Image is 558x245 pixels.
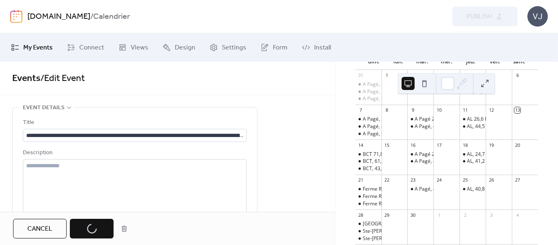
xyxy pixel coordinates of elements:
a: Views [112,36,154,58]
div: Ferme Régis, 64,6 km Ste-Élisabeth, St-Cuthbert, Berthier. Commandité par Sylvain Labine représen... [355,193,382,200]
div: 26 [488,177,494,183]
div: 7 [358,107,364,113]
div: A Pagé, 42,7 km St-Ambroise, Ste-Mélanie. Commandité par Brasserie la Broue Sportive [407,186,433,193]
div: AL, 41,2 km St-Thomas, Crabtree, St-Paul. Commandité par Son X Plus produits audio/vidéo [460,158,486,165]
div: 10 [436,107,442,113]
a: Form [254,36,294,58]
a: [DOMAIN_NAME] [27,9,90,25]
div: A Pagé, 39,6 km St-Ambroise, Ste-Marceline. Commandité par Municipalité de St-Ambroise service mu... [355,116,382,123]
div: 25 [462,177,468,183]
a: Settings [203,36,252,58]
img: logo [10,10,22,23]
div: A Pagé, 90,1 km Rawdon, St-Alphonse, Ste-Béatrix, Ste-Mélanie. Commandité par Val Délice [355,95,382,102]
div: 18 [462,142,468,148]
div: A Pagé, 67,2 km St-Liguori, St-Ambroise, Ste-Marceline, Ste-Mélanie. Commandité par La Distinctio... [355,130,382,137]
div: Ste-Mélanie, 38,1 km Pont Baril, Rg Ste-Julie, Rue Visitation, Voie de Contournement, Rg- du-Pied... [355,220,382,227]
div: 8 [384,107,390,113]
a: Events [12,70,40,88]
div: AL 26,6 km Ch Cyrille-Beaudry, Crabtree, St-Paul, Ch St-Jacques [460,116,486,123]
div: AL, 24,7 km rue Lépine, Rg Sud, St-Thomas, Base de Roc [460,151,486,158]
div: Description [23,148,245,158]
div: A Pagé, 41,4 km Rg de la Petite-Noraie, St-Liguori, St-Ambroise. Commandité par Dupont photo stud... [407,123,433,130]
div: 30 [410,212,416,218]
div: 23 [410,177,416,183]
div: A Pagé, 48,9 km St-Liguori, St-Jacques, Ste-Marie, Crabtree. Commandité par Constuction Mike Blai... [355,123,382,130]
div: 28 [358,212,364,218]
div: 3 [436,72,442,79]
div: 19 [488,142,494,148]
div: BCT, 43,6 km St-Thomas, Rg St-Henri, Ch Cyrille-Beaudry. Commandité par Jocelyn Lanctôt courtier ... [355,165,382,172]
div: 14 [358,142,364,148]
span: Event details [23,103,65,113]
div: A Pagé, 43,2 km Ch Village St-Pierre-Nord, Base-de-Roc. St-Paul. Commandité par salle d'entraînem... [407,158,433,165]
a: My Events [5,36,59,58]
div: 22 [384,177,390,183]
a: Install [296,36,337,58]
div: 5 [488,72,494,79]
div: A Pagé, 52,2 km St-Liguori, Montéée Hamilton, Rawdon, 38e Av. Commandité par Val Délice mets maisons [355,88,382,95]
span: Form [273,43,288,53]
div: VJ [527,6,548,27]
button: Cancel [13,219,67,238]
div: 4 [462,72,468,79]
div: A Pagé, 41,2 km Crabtree, St-Liguori, Voie de Contournement. Commandité par Trévi Joliette piscin... [355,81,382,88]
div: Ste-Mélanie, 60,5 km Ste-Marceline, St-Alphonse, Ste-Béatrix, Rg St-Laurent, Ch des Dalles. Comma... [355,235,382,242]
span: My Events [23,43,53,53]
div: BCT 71,8 km St-Gérard, l'Épiphanie, l'Assomption, Rg Point-du-Jour-Nord. Commandité par Pulsion S... [355,151,382,158]
b: / [90,9,93,25]
div: 13 [514,107,520,113]
div: A Pagé 24,8 km Petite Noraie, Rivière Rouge, Rg Double, Voie de Contournement [407,116,433,123]
div: 2 [410,72,416,79]
span: Connect [79,43,104,53]
div: Title [23,118,245,128]
div: 1 [436,212,442,218]
div: 29 [384,212,390,218]
div: Ste-Mélanie, 52,2 km Lac Rocher, Rg des Dalles, Rg St-Laurent, Ste-Béatrix. Commandité par Auberg... [355,228,382,235]
div: 21 [358,177,364,183]
div: 17 [436,142,442,148]
a: Connect [61,36,110,58]
div: 27 [514,177,520,183]
div: 15 [384,142,390,148]
span: / Edit Event [40,70,85,88]
div: 16 [410,142,416,148]
div: 11 [462,107,468,113]
div: 24 [436,177,442,183]
div: 4 [514,212,520,218]
span: Install [314,43,331,53]
span: Views [131,43,148,53]
div: Ferme Régis, 45,2 km Rg Ste-Julie, Ste-Élisabeth, St-Thomas. Commandité par Salon de coiffure ABC [355,186,382,193]
span: Cancel [27,224,52,234]
b: Calendrier [93,9,130,25]
span: Settings [222,43,246,53]
div: BCT, 61,5 km St-Gérard, l'Assomption, Rg Point-du-Jour-Nord. Commandité par Napa distributeur de ... [355,158,382,165]
div: A Pagé 25 km Petite-Noraie, Ch St-Pierre, Rg Double, 38e av, St-Ambroise, Voie de Contournement [407,151,433,158]
div: 31 [358,72,364,79]
div: 20 [514,142,520,148]
div: 3 [488,212,494,218]
div: AL, 44,5 km St-Liguori, St-Jacques, Ste-Marie, Crabtree, St-Paul. Commandité par Boies [460,123,486,130]
div: 12 [488,107,494,113]
span: Design [175,43,195,53]
div: 2 [462,212,468,218]
div: AL, 40,8 km St-Paul, Ch Cyrille-Beaudry, Ste-Marie, Crabtree. Commandité par Brasserie Alchimiste... [460,186,486,193]
div: 9 [410,107,416,113]
div: Ferme Régis, 81,1 km St-Thomas, Rg St-Jean-Baptiste, Lavaltrie, Rg Petit-Bois, Rg Cascades. Comma... [355,200,382,207]
div: 6 [514,72,520,79]
a: Design [156,36,201,58]
div: 1 [384,72,390,79]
